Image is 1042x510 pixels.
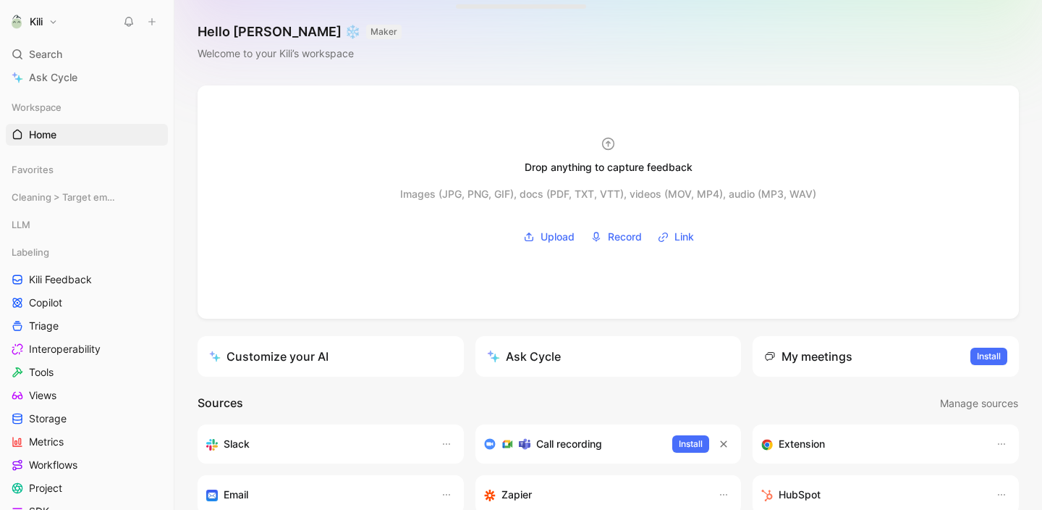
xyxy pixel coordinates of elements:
button: View actions [148,388,162,403]
button: View actions [148,435,162,449]
img: Kili [9,14,24,29]
div: Ask Cycle [487,348,561,365]
span: Install [679,437,703,451]
button: MAKER [366,25,402,39]
div: Search [6,43,168,65]
button: Link [653,226,699,248]
button: View actions [148,319,162,333]
button: Upload [518,226,580,248]
a: Project [6,477,168,499]
span: Cleaning > Target empty views [12,190,115,204]
a: Triage [6,315,168,337]
a: Copilot [6,292,168,314]
h3: Email [224,486,248,503]
h3: HubSpot [779,486,821,503]
button: View actions [148,365,162,380]
a: Workflows [6,454,168,476]
span: Manage sources [940,395,1018,412]
span: Install [977,349,1001,364]
button: View actions [148,481,162,496]
div: Forward emails to your feedback inbox [206,486,426,503]
h3: Zapier [501,486,532,503]
span: Project [29,481,62,496]
div: My meetings [764,348,852,365]
div: Customize your AI [209,348,329,365]
button: View actions [148,272,162,287]
a: Interoperability [6,338,168,360]
span: Storage [29,411,67,426]
div: Cleaning > Target empty views [6,186,168,208]
div: LLM [6,214,168,240]
button: View actions [148,458,162,472]
span: Metrics [29,435,64,449]
a: Ask Cycle [6,67,168,88]
span: Workflows [29,458,77,472]
span: Search [29,46,62,63]
span: Kili Feedback [29,272,92,287]
button: Manage sources [939,394,1019,413]
span: Tools [29,365,54,380]
span: Workspace [12,100,62,114]
h2: Sources [198,394,243,413]
span: Favorites [12,162,54,177]
button: View actions [148,296,162,310]
a: Kili Feedback [6,269,168,290]
h1: Hello [PERSON_NAME] ❄️ [198,23,402,41]
a: Tools [6,361,168,383]
span: Link [674,228,694,246]
div: LLM [6,214,168,235]
div: Cleaning > Target empty views [6,186,168,212]
div: Images (JPG, PNG, GIF), docs (PDF, TXT, VTT), videos (MOV, MP4), audio (MP3, WAV) [400,185,816,203]
span: Upload [541,228,575,246]
span: Home [29,128,56,142]
a: Customize your AI [198,336,464,377]
div: Welcome to your Kili’s workspace [198,45,402,62]
span: Copilot [29,296,62,310]
span: Record [608,228,642,246]
h3: Slack [224,435,250,453]
div: Capture feedback from thousands of sources with Zapier (survey results, recordings, sheets, etc). [484,486,704,503]
span: Views [29,388,56,403]
div: Docs, images, videos, audio files, links & more [465,7,533,12]
div: Sync your customers, send feedback and get updates in Slack [206,435,426,453]
span: Ask Cycle [29,69,77,86]
span: Triage [29,319,59,333]
div: Labeling [6,241,168,263]
div: Drop anything to capture feedback [525,159,692,176]
h3: Extension [779,435,825,453]
div: Favorites [6,159,168,180]
span: LLM [12,217,30,232]
button: Record [585,226,647,248]
h1: Kili [30,15,43,28]
a: Metrics [6,431,168,453]
span: Interoperability [29,342,101,356]
a: Storage [6,408,168,430]
button: Install [970,348,1007,365]
a: Home [6,124,168,146]
button: Ask Cycle [475,336,742,377]
button: KiliKili [6,12,62,32]
div: Record & transcribe meetings from Zoom, Meet & Teams. [484,435,661,453]
h3: Call recording [536,435,602,453]
div: Capture feedback from anywhere on the web [761,435,981,453]
button: View actions [148,411,162,426]
span: Labeling [12,245,49,259]
a: Views [6,385,168,406]
button: View actions [148,342,162,356]
div: Workspace [6,96,168,118]
button: Install [672,435,709,453]
div: Drop anything here to capture feedback [465,1,533,7]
